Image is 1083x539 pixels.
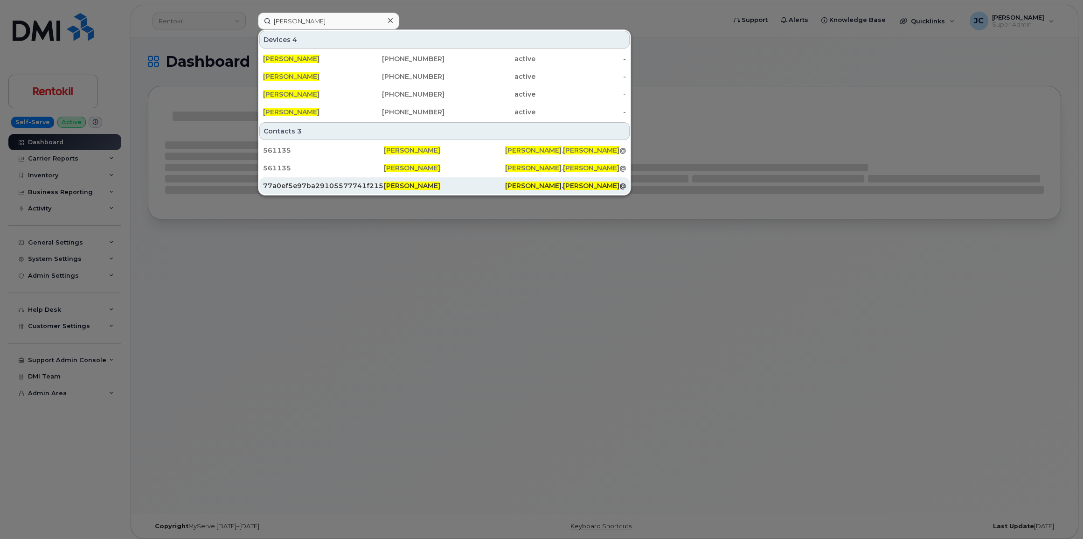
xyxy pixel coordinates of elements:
[354,107,445,117] div: [PHONE_NUMBER]
[292,35,297,44] span: 4
[505,181,626,190] div: . @[DOMAIN_NAME]
[259,177,630,194] a: 77a0ef5e97ba29105577741f2153af28[PERSON_NAME][PERSON_NAME].[PERSON_NAME]@[DOMAIN_NAME]
[297,126,302,136] span: 3
[263,108,319,116] span: [PERSON_NAME]
[563,164,619,172] span: [PERSON_NAME]
[505,164,562,172] span: [PERSON_NAME]
[505,163,626,173] div: . @[PERSON_NAME][DOMAIN_NAME]
[535,90,626,99] div: -
[535,72,626,81] div: -
[444,107,535,117] div: active
[259,160,630,176] a: 561135[PERSON_NAME][PERSON_NAME].[PERSON_NAME]@[PERSON_NAME][DOMAIN_NAME]
[563,182,619,190] span: [PERSON_NAME]
[444,90,535,99] div: active
[259,104,630,120] a: [PERSON_NAME][PHONE_NUMBER]active-
[505,146,562,154] span: [PERSON_NAME]
[535,107,626,117] div: -
[563,146,619,154] span: [PERSON_NAME]
[259,142,630,159] a: 561135[PERSON_NAME][PERSON_NAME].[PERSON_NAME]@[PERSON_NAME][DOMAIN_NAME]
[259,31,630,49] div: Devices
[263,146,384,155] div: 561135
[354,90,445,99] div: [PHONE_NUMBER]
[263,55,319,63] span: [PERSON_NAME]
[1042,498,1076,532] iframe: Messenger Launcher
[354,72,445,81] div: [PHONE_NUMBER]
[263,90,319,98] span: [PERSON_NAME]
[384,182,440,190] span: [PERSON_NAME]
[263,163,384,173] div: 561135
[505,182,562,190] span: [PERSON_NAME]
[444,54,535,63] div: active
[259,122,630,140] div: Contacts
[354,54,445,63] div: [PHONE_NUMBER]
[505,146,626,155] div: . @[PERSON_NAME][DOMAIN_NAME]
[384,146,440,154] span: [PERSON_NAME]
[259,86,630,103] a: [PERSON_NAME][PHONE_NUMBER]active-
[259,50,630,67] a: [PERSON_NAME][PHONE_NUMBER]active-
[444,72,535,81] div: active
[263,72,319,81] span: [PERSON_NAME]
[259,68,630,85] a: [PERSON_NAME][PHONE_NUMBER]active-
[384,164,440,172] span: [PERSON_NAME]
[263,181,384,190] div: 77a0ef5e97ba29105577741f2153af28
[535,54,626,63] div: -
